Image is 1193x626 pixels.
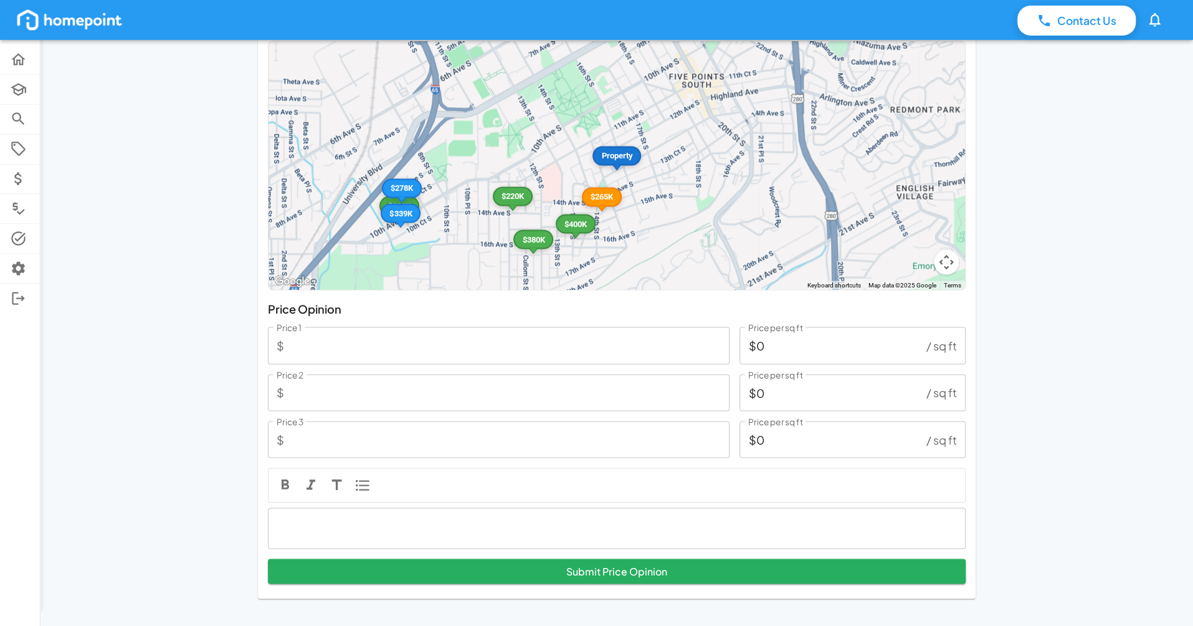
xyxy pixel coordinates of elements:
label: Price 1 [277,321,302,334]
p: / sq ft [926,431,957,448]
button: Submit Price Opinion [268,559,966,584]
label: Price per sq ft [748,368,803,381]
p: $ [277,431,284,448]
button: Keyboard shortcuts [807,281,861,289]
label: Price 3 [277,415,304,428]
p: Contact Us [1057,12,1116,29]
div: $400K [556,214,596,233]
div: $386K [379,196,419,215]
p: $ [277,337,284,354]
div: $220K [493,186,533,206]
label: Price per sq ft [748,321,803,334]
label: Price per sq ft [748,415,803,428]
p: Price Opinion [268,300,966,317]
p: / sq ft [926,383,957,400]
a: Open this area in Google Maps (opens a new window) [272,273,313,289]
div: $265K [582,187,622,206]
div: $339K [381,203,421,223]
button: Map camera controls [934,249,959,274]
div: $380K [513,229,553,248]
img: Google [272,273,313,289]
div: Property [592,145,641,165]
a: Terms (opens in new tab) [944,281,961,288]
span: Map data ©2025 Google [868,281,936,288]
p: / sq ft [926,337,957,354]
label: Price 2 [277,368,304,381]
p: $ [277,383,284,400]
img: homepoint_logo_white.png [15,7,124,32]
div: $278K [382,178,422,198]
